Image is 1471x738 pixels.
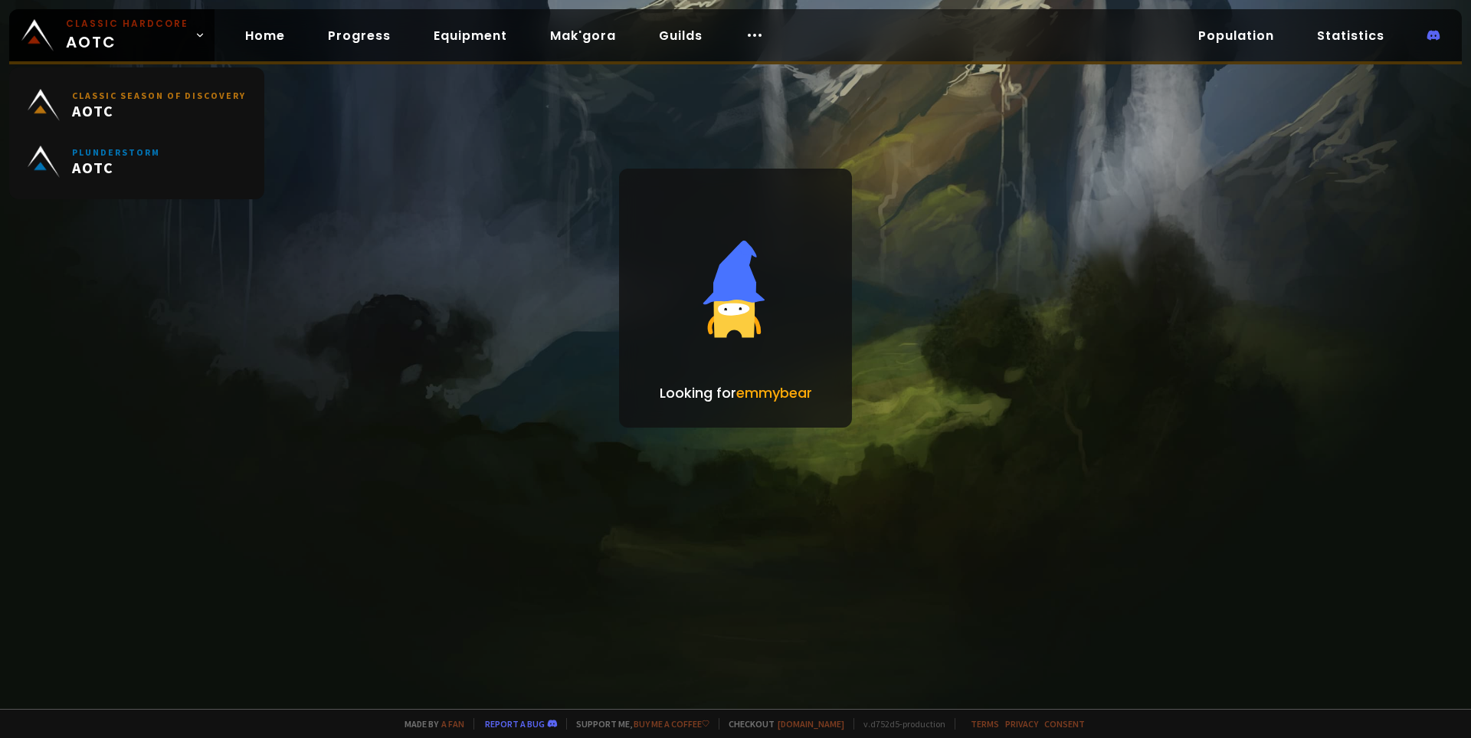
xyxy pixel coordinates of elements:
[538,20,628,51] a: Mak'gora
[485,718,545,730] a: Report a bug
[736,383,812,402] span: emmybear
[1005,718,1038,730] a: Privacy
[566,718,709,730] span: Support me,
[395,718,464,730] span: Made by
[316,20,403,51] a: Progress
[421,20,519,51] a: Equipment
[72,101,246,120] span: AOTC
[66,17,188,54] span: AOTC
[853,718,945,730] span: v. d752d5 - production
[778,718,844,730] a: [DOMAIN_NAME]
[9,9,215,61] a: Classic HardcoreAOTC
[233,20,297,51] a: Home
[1186,20,1286,51] a: Population
[647,20,715,51] a: Guilds
[18,133,255,190] a: PlunderstormAOTC
[72,158,160,177] span: AOTC
[1305,20,1397,51] a: Statistics
[72,90,246,101] small: Classic Season of Discovery
[660,382,812,403] p: Looking for
[72,146,160,158] small: Plunderstorm
[441,718,464,730] a: a fan
[18,77,255,133] a: Classic Season of DiscoveryAOTC
[971,718,999,730] a: Terms
[634,718,709,730] a: Buy me a coffee
[66,17,188,31] small: Classic Hardcore
[1044,718,1085,730] a: Consent
[719,718,844,730] span: Checkout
